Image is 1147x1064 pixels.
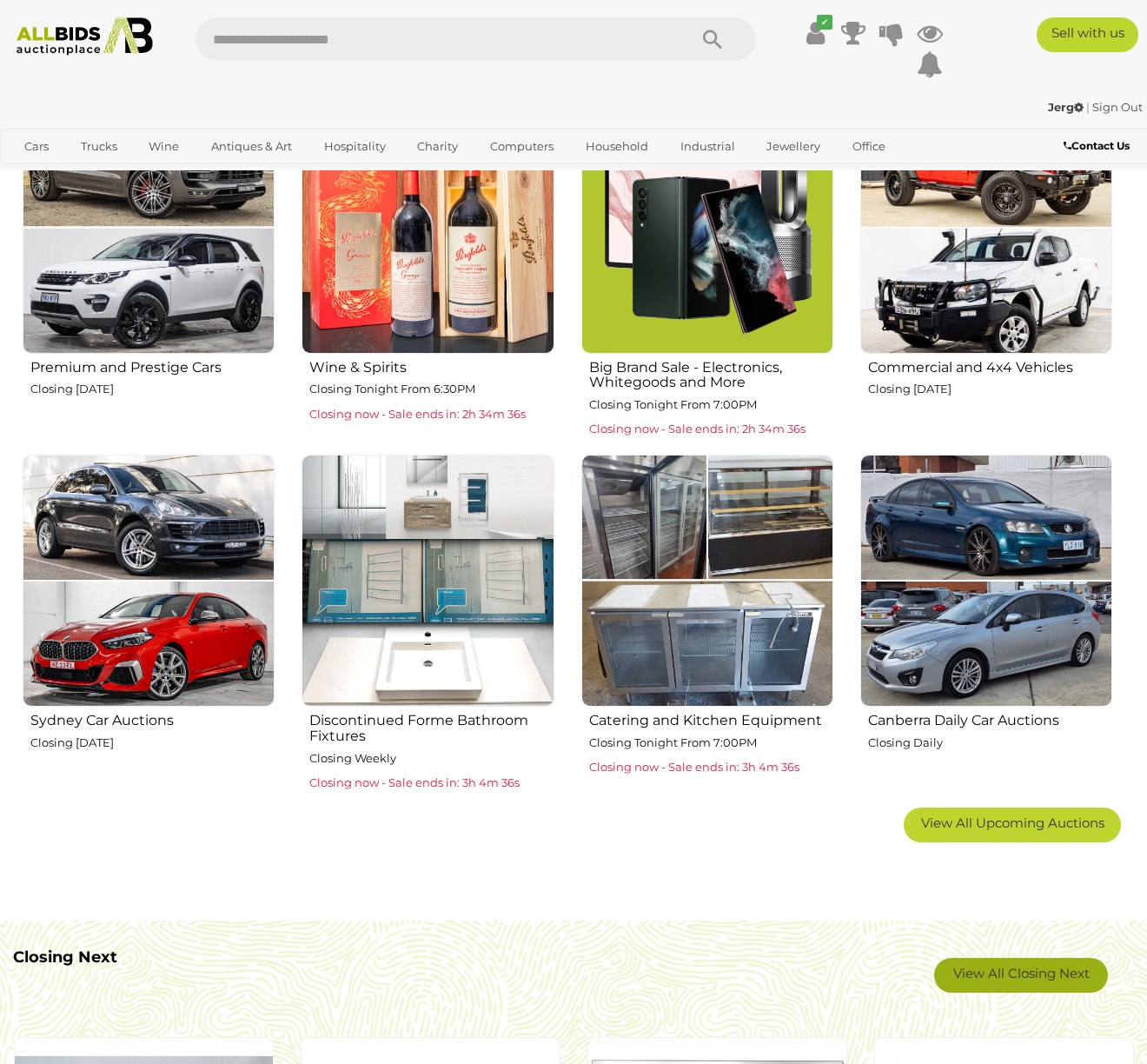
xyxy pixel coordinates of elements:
img: Commercial and 4x4 Vehicles [860,101,1112,353]
a: Catering and Kitchen Equipment Closing Tonight From 7:00PM Closing now - Sale ends in: 3h 4m 36s [580,454,833,795]
a: View All Upcoming Auctions [904,808,1121,842]
a: Industrial [669,132,746,161]
h2: Commercial and 4x4 Vehicles [868,356,1112,376]
p: Closing Tonight From 7:00PM [589,395,833,415]
a: Big Brand Sale - Electronics, Whitegoods and More Closing Tonight From 7:00PM Closing now - Sale ... [580,100,833,441]
p: Closing [DATE] [30,379,275,399]
h2: Canberra Daily Car Auctions [868,708,1112,728]
a: Jerg [1048,100,1086,114]
h2: Big Brand Sale - Electronics, Whitegoods and More [589,356,833,390]
img: Canberra Daily Car Auctions [860,455,1112,707]
a: Premium and Prestige Cars Closing [DATE] [22,100,275,441]
a: Canberra Daily Car Auctions Closing Daily [859,454,1112,795]
a: Wine & Spirits Closing Tonight From 6:30PM Closing now - Sale ends in: 2h 34m 36s [301,100,554,441]
span: Closing now - Sale ends in: 2h 34m 36s [309,407,526,421]
a: Commercial and 4x4 Vehicles Closing [DATE] [859,100,1112,441]
a: Sports [13,161,71,190]
img: Sydney Car Auctions [23,455,275,707]
img: Catering and Kitchen Equipment [581,455,833,707]
a: Sydney Car Auctions Closing [DATE] [22,454,275,795]
a: ✔ [802,17,828,49]
p: Closing Tonight From 7:00PM [589,733,833,753]
b: Contact Us [1064,139,1130,152]
p: Closing Tonight From 6:30PM [309,379,554,399]
img: Discontinued Forme Bathroom Fixtures [302,455,554,707]
a: Charity [406,132,469,161]
p: Closing [DATE] [868,379,1112,399]
a: Contact Us [1064,136,1134,156]
a: Jewellery [755,132,832,161]
h2: Discontinued Forme Bathroom Fixtures [309,708,554,743]
a: Computers [479,132,565,161]
a: Discontinued Forme Bathroom Fixtures Closing Weekly Closing now - Sale ends in: 3h 4m 36s [301,454,554,795]
h2: Sydney Car Auctions [30,708,275,728]
img: Big Brand Sale - Electronics, Whitegoods and More [581,101,833,353]
span: View All Upcoming Auctions [921,815,1104,831]
button: Search [669,17,756,61]
a: Office [841,132,897,161]
a: View All Closing Next [934,958,1108,993]
span: Closing now - Sale ends in: 2h 34m 36s [589,422,806,436]
i: ✔ [817,15,832,30]
a: Antiques & Art [200,132,303,161]
a: Sign Out [1092,100,1143,114]
a: Wine [137,132,190,161]
span: Closing now - Sale ends in: 3h 4m 36s [309,775,520,789]
a: Sell with us [1037,17,1138,52]
h2: Wine & Spirits [309,356,554,376]
span: | [1086,100,1090,114]
img: Allbids.com.au [9,17,162,56]
a: Trucks [70,132,129,161]
a: Hospitality [313,132,397,161]
span: Closing now - Sale ends in: 3h 4m 36s [589,760,799,774]
p: Closing [DATE] [30,733,275,753]
strong: Jerg [1048,100,1084,114]
h2: Premium and Prestige Cars [30,356,275,376]
b: Closing Next [13,948,117,967]
img: Wine & Spirits [302,101,554,353]
a: Household [574,132,660,161]
img: Premium and Prestige Cars [23,101,275,353]
p: Closing Weekly [309,748,554,768]
a: Cars [13,132,60,161]
h2: Catering and Kitchen Equipment [589,708,833,728]
a: [GEOGRAPHIC_DATA] [81,161,227,190]
p: Closing Daily [868,733,1112,753]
